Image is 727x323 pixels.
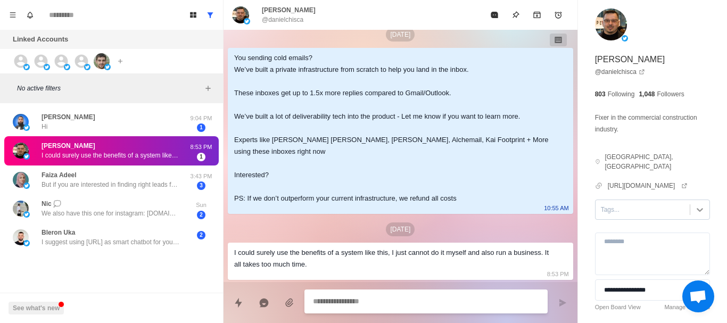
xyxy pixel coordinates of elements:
[202,82,214,95] button: Add filters
[244,18,250,24] img: picture
[595,112,710,135] p: Fixer in the commercial construction industry.
[13,201,29,217] img: picture
[13,34,68,45] p: Linked Accounts
[42,237,180,247] p: I suggest using [URL] as smart chatbot for you website.
[13,172,29,188] img: picture
[21,6,38,23] button: Notifications
[595,9,627,40] img: picture
[42,199,61,209] p: Nic 💭
[608,89,635,99] p: Following
[9,302,64,314] button: See what's new
[228,292,249,313] button: Quick replies
[605,152,710,171] p: [GEOGRAPHIC_DATA], [GEOGRAPHIC_DATA]
[547,268,569,280] p: 8:53 PM
[23,64,30,70] img: picture
[234,52,550,204] div: You sending cold emails? We’ve built a private infrastructure from scratch to help you land in th...
[188,114,214,123] p: 9:04 PM
[682,280,714,312] div: Open chat
[13,143,29,159] img: picture
[386,222,415,236] p: [DATE]
[386,28,415,42] p: [DATE]
[202,6,219,23] button: Show all conversations
[42,180,180,189] p: But if you are interested in finding right leads for your business, let me know and i will share ...
[4,6,21,23] button: Menu
[262,5,316,15] p: [PERSON_NAME]
[23,183,30,189] img: picture
[42,170,77,180] p: Faiza Adeel
[188,172,214,181] p: 3:43 PM
[197,181,205,190] span: 3
[188,143,214,152] p: 8:53 PM
[23,211,30,218] img: picture
[42,228,75,237] p: Bleron Uka
[23,240,30,246] img: picture
[42,141,95,151] p: [PERSON_NAME]
[23,153,30,160] img: picture
[232,6,249,23] img: picture
[595,53,665,66] p: [PERSON_NAME]
[595,89,606,99] p: 803
[84,64,90,70] img: picture
[42,151,180,160] p: I could surely use the benefits of a system like this, I just cannot do it myself and also run a ...
[64,64,70,70] img: picture
[552,292,573,313] button: Send message
[42,209,180,218] p: We also have this one for instagram: [DOMAIN_NAME][URL] This one for LinkedIn: [DOMAIN_NAME][URL]...
[505,4,526,26] button: Pin
[197,153,205,161] span: 1
[544,202,568,214] p: 10:55 AM
[188,201,214,210] p: Sun
[197,211,205,219] span: 2
[94,53,110,69] img: picture
[234,247,550,270] div: I could surely use the benefits of a system like this, I just cannot do it myself and also run a ...
[253,292,275,313] button: Reply with AI
[526,4,548,26] button: Archive
[484,4,505,26] button: Mark as read
[197,231,205,239] span: 2
[42,122,47,131] p: Hi
[42,112,95,122] p: [PERSON_NAME]
[608,181,688,191] a: [URL][DOMAIN_NAME]
[279,292,300,313] button: Add media
[23,125,30,131] img: picture
[657,89,684,99] p: Followers
[17,84,202,93] p: No active filters
[44,64,50,70] img: picture
[639,89,655,99] p: 1,048
[13,114,29,130] img: picture
[13,229,29,245] img: picture
[664,303,710,312] a: Manage Statuses
[197,123,205,132] span: 1
[104,64,111,70] img: picture
[114,55,127,68] button: Add account
[262,15,303,24] p: @danielchisca
[622,35,628,42] img: picture
[595,67,645,77] a: @danielchisca
[595,303,641,312] a: Open Board View
[548,4,569,26] button: Add reminder
[185,6,202,23] button: Board View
